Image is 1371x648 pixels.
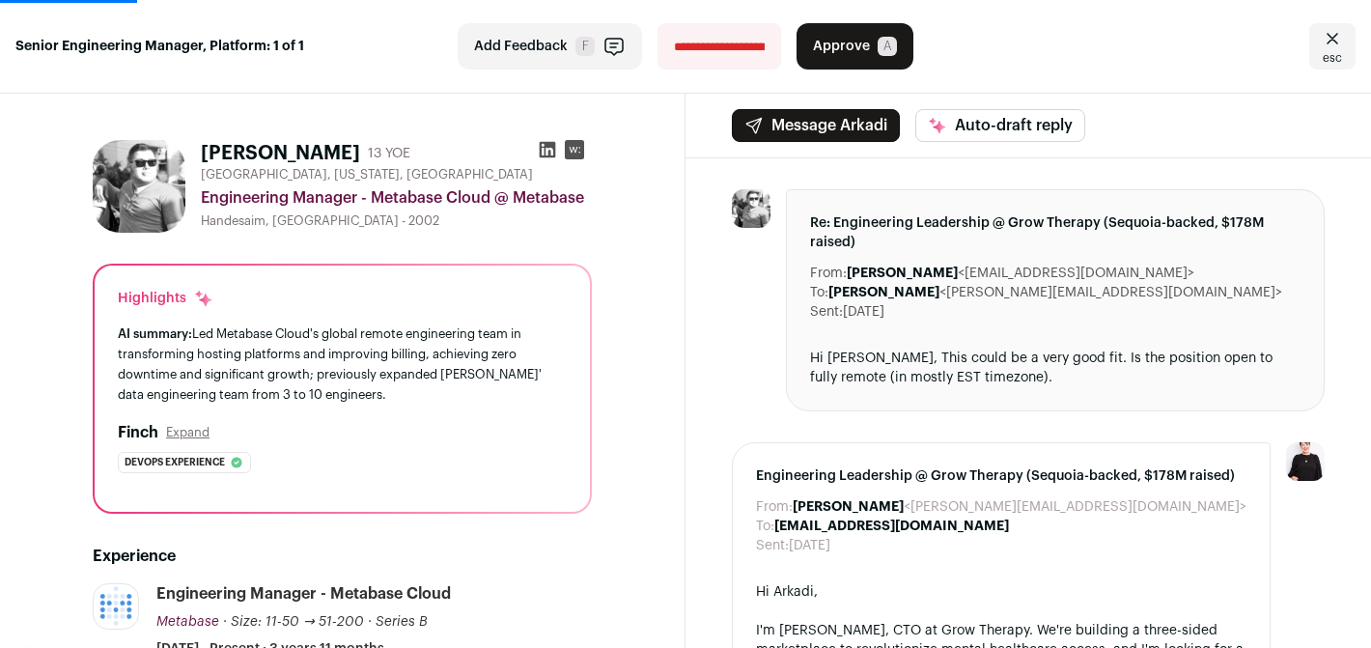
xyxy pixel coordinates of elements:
b: [PERSON_NAME] [793,500,904,514]
dt: To: [810,283,828,302]
dd: [DATE] [843,302,884,322]
button: Message Arkadi [732,109,900,142]
a: Close [1309,23,1356,70]
h2: Experience [93,545,592,568]
img: db71433bdac966459912108ccae0b315f6d0abc2d7a6b24137ebfbb011838d9f.jpg [93,140,185,233]
span: F [575,37,595,56]
div: Engineering Manager - Metabase Cloud [156,583,451,605]
span: esc [1323,50,1342,66]
b: [PERSON_NAME] [847,267,958,280]
dt: Sent: [810,302,843,322]
b: [EMAIL_ADDRESS][DOMAIN_NAME] [774,520,1009,533]
span: Engineering Leadership @ Grow Therapy (Sequoia-backed, $178M raised) [756,466,1246,486]
span: Approve [813,37,870,56]
span: AI summary: [118,327,192,340]
strong: Senior Engineering Manager, Platform: 1 of 1 [15,37,304,56]
dd: <[EMAIL_ADDRESS][DOMAIN_NAME]> [847,264,1194,283]
span: Devops experience [125,453,225,472]
span: · [368,612,372,632]
div: 13 YOE [368,144,410,163]
div: Handesaim, [GEOGRAPHIC_DATA] - 2002 [201,213,592,229]
div: Hi [PERSON_NAME], This could be a very good fit. Is the position open to fully remote (in mostly ... [810,349,1301,387]
dt: To: [756,517,774,536]
dd: <[PERSON_NAME][EMAIL_ADDRESS][DOMAIN_NAME]> [828,283,1282,302]
div: Engineering Manager - Metabase Cloud @ Metabase [201,186,592,210]
b: [PERSON_NAME] [828,286,939,299]
span: Series B [376,615,428,629]
img: db71433bdac966459912108ccae0b315f6d0abc2d7a6b24137ebfbb011838d9f.jpg [732,189,770,228]
button: Expand [166,425,210,440]
img: 9240684-medium_jpg [1286,442,1325,481]
button: Auto-draft reply [915,109,1085,142]
span: Add Feedback [474,37,568,56]
div: Highlights [118,289,213,308]
dt: From: [810,264,847,283]
h1: [PERSON_NAME] [201,140,360,167]
dd: <[PERSON_NAME][EMAIL_ADDRESS][DOMAIN_NAME]> [793,497,1246,517]
span: · Size: 11-50 → 51-200 [223,615,364,629]
img: 06e05191ba23b086a04b26dfc953b6013aeadb8a8f04ee102583394a7df109a9.png [94,584,138,629]
span: A [878,37,897,56]
button: Add Feedback F [458,23,642,70]
dt: From: [756,497,793,517]
button: Approve A [797,23,913,70]
span: Metabase [156,615,219,629]
div: Led Metabase Cloud's global remote engineering team in transforming hosting platforms and improvi... [118,324,567,406]
h2: Finch [118,421,158,444]
dd: [DATE] [789,536,830,555]
span: Re: Engineering Leadership @ Grow Therapy (Sequoia-backed, $178M raised) [810,213,1301,252]
span: [GEOGRAPHIC_DATA], [US_STATE], [GEOGRAPHIC_DATA] [201,167,533,183]
dt: Sent: [756,536,789,555]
